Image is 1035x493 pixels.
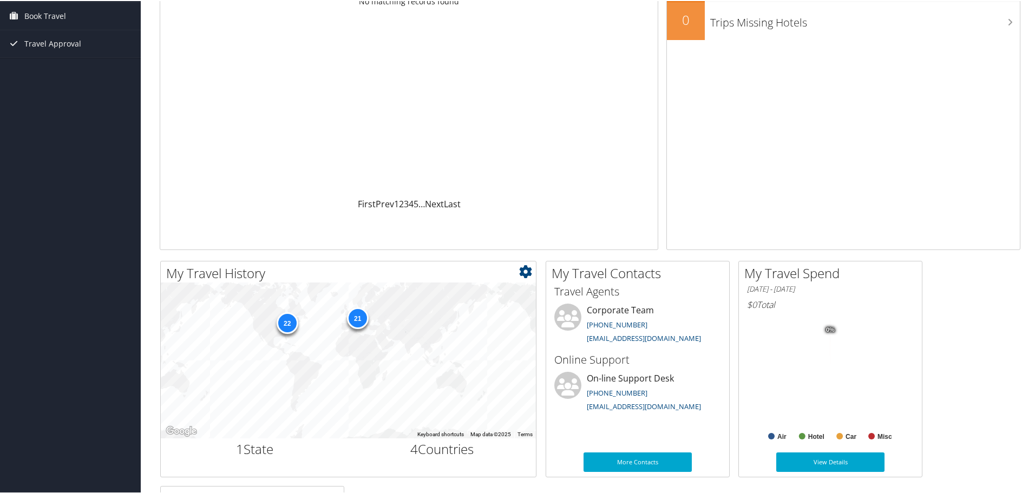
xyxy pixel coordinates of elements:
div: 21 [346,306,368,327]
span: Map data ©2025 [470,430,511,436]
text: Hotel [808,432,824,439]
h2: Countries [357,439,528,457]
li: On-line Support Desk [549,371,726,415]
h2: 0 [667,10,705,28]
h2: My Travel Spend [744,263,922,281]
li: Corporate Team [549,303,726,347]
h6: [DATE] - [DATE] [747,283,914,293]
div: 22 [276,311,298,333]
a: 1 [394,197,399,209]
a: 5 [414,197,418,209]
h3: Online Support [554,351,721,366]
a: More Contacts [584,451,692,471]
text: Misc [877,432,892,439]
h6: Total [747,298,914,310]
span: $0 [747,298,757,310]
a: First [358,197,376,209]
span: Book Travel [24,2,66,29]
a: 3 [404,197,409,209]
span: 4 [410,439,418,457]
a: Last [444,197,461,209]
h3: Travel Agents [554,283,721,298]
a: Next [425,197,444,209]
h2: My Travel Contacts [552,263,729,281]
a: [EMAIL_ADDRESS][DOMAIN_NAME] [587,332,701,342]
a: [PHONE_NUMBER] [587,319,647,328]
a: 4 [409,197,414,209]
a: View Details [776,451,885,471]
h2: My Travel History [166,263,536,281]
a: [PHONE_NUMBER] [587,387,647,397]
text: Car [846,432,856,439]
h2: State [169,439,340,457]
img: Google [163,423,199,437]
h3: Trips Missing Hotels [710,9,1020,29]
a: Prev [376,197,394,209]
a: 2 [399,197,404,209]
a: Terms (opens in new tab) [517,430,533,436]
span: … [418,197,425,209]
a: Open this area in Google Maps (opens a new window) [163,423,199,437]
a: [EMAIL_ADDRESS][DOMAIN_NAME] [587,400,701,410]
a: 0Trips Missing Hotels [667,1,1020,39]
span: Travel Approval [24,29,81,56]
text: Air [777,432,787,439]
span: 1 [236,439,244,457]
tspan: 0% [826,326,835,332]
button: Keyboard shortcuts [417,430,464,437]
